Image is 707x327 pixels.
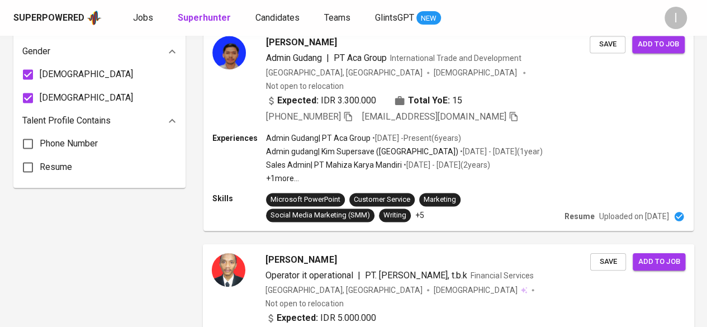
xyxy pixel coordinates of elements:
p: • [DATE] - [DATE] ( 2 years ) [402,159,490,170]
span: Resume [40,160,72,174]
button: Save [590,253,626,270]
span: [PERSON_NAME] [265,253,336,266]
span: Financial Services [471,271,533,280]
p: Not open to relocation [265,298,343,309]
div: Customer Service [354,195,410,205]
span: GlintsGPT [375,12,414,23]
span: Add to job [638,255,680,268]
span: Candidates [255,12,300,23]
div: [GEOGRAPHIC_DATA], [GEOGRAPHIC_DATA] [266,67,423,78]
span: NEW [416,13,441,24]
span: [DEMOGRAPHIC_DATA] [40,68,133,81]
p: Admin gudang | Kim Supersave ([GEOGRAPHIC_DATA]) [266,146,458,157]
p: Admin Gudang | PT Aca Group [266,132,371,144]
div: [GEOGRAPHIC_DATA], [GEOGRAPHIC_DATA] [265,285,423,296]
span: 15 [452,94,462,107]
p: • [DATE] - [DATE] ( 1 year ) [458,146,543,157]
span: [EMAIL_ADDRESS][DOMAIN_NAME] [362,111,506,122]
button: Add to job [632,36,685,53]
div: Social Media Marketing (SMM) [271,210,370,221]
a: Superhunter [178,11,233,25]
p: Experiences [212,132,266,144]
span: [DEMOGRAPHIC_DATA] [434,67,519,78]
span: | [358,269,360,282]
b: Expected: [277,311,318,325]
b: Total YoE: [408,94,450,107]
div: Marketing [424,195,456,205]
b: Superhunter [178,12,231,23]
p: Gender [22,45,50,58]
p: Talent Profile Contains [22,114,111,127]
span: PT Aca Group [334,53,387,63]
div: Microsoft PowerPoint [271,195,340,205]
div: Superpowered [13,12,84,25]
div: IDR 5.000.000 [265,311,376,325]
span: Admin Gudang [266,53,322,63]
span: Save [596,255,620,268]
b: Expected: [277,94,319,107]
span: Save [595,38,620,51]
span: Phone Number [40,137,98,150]
a: [PERSON_NAME]Admin Gudang|PT Aca GroupInternational Trade and Development[GEOGRAPHIC_DATA], [GEOG... [203,27,694,231]
div: Writing [383,210,406,221]
a: Superpoweredapp logo [13,10,102,26]
div: Talent Profile Contains [22,110,177,132]
p: +5 [415,210,424,221]
p: Not open to relocation [266,80,344,92]
p: Skills [212,193,266,204]
a: Teams [324,11,353,25]
img: ac0c57999de709dabdc928e44bdd3a23.jpg [212,253,245,286]
span: [DEMOGRAPHIC_DATA] [434,285,519,296]
p: Resume [564,211,595,222]
div: Gender [22,40,177,63]
a: Candidates [255,11,302,25]
div: IDR 3.300.000 [266,94,376,107]
span: [DEMOGRAPHIC_DATA] [40,91,133,105]
span: Teams [324,12,350,23]
span: International Trade and Development [390,54,521,63]
span: Jobs [133,12,153,23]
span: Add to job [638,38,679,51]
span: Operator it operational [265,270,353,281]
span: [PHONE_NUMBER] [266,111,341,122]
span: [PERSON_NAME] [266,36,337,49]
a: GlintsGPT NEW [375,11,441,25]
img: cb8becc4a009d1b493eae01ca1978591.jpg [212,36,246,69]
button: Save [590,36,625,53]
span: | [326,51,329,65]
a: Jobs [133,11,155,25]
p: Uploaded on [DATE] [599,211,669,222]
p: Sales Admin | PT Mahiza Karya Mandiri [266,159,402,170]
button: Add to job [633,253,685,270]
p: +1 more ... [266,173,543,184]
span: PT. [PERSON_NAME], t.b.k [365,270,468,281]
p: • [DATE] - Present ( 6 years ) [371,132,461,144]
img: app logo [87,10,102,26]
div: I [665,7,687,29]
